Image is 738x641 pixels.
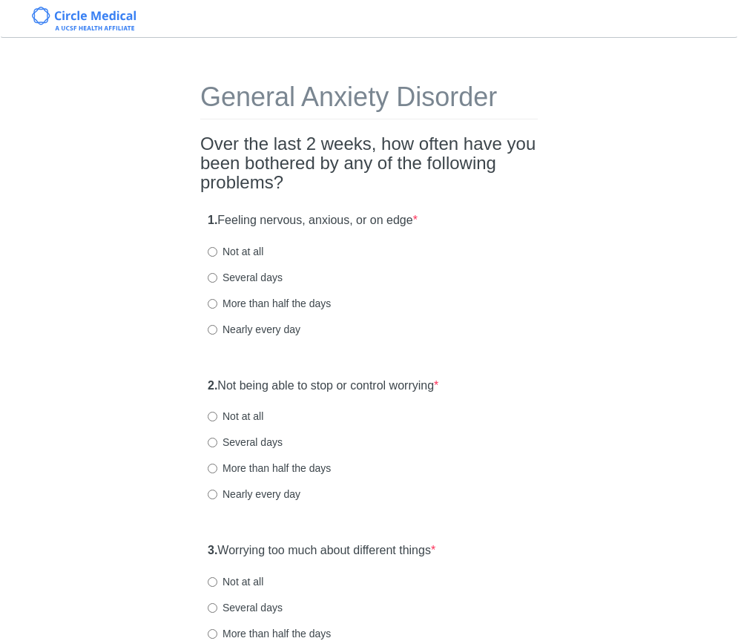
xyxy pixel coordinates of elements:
label: Feeling nervous, anxious, or on edge [208,212,418,229]
strong: 1. [208,214,217,226]
input: Not at all [208,247,217,257]
input: Nearly every day [208,325,217,335]
input: Not at all [208,412,217,421]
h2: Over the last 2 weeks, how often have you been bothered by any of the following problems? [200,134,538,193]
input: Several days [208,438,217,447]
label: Several days [208,600,283,615]
label: Not at all [208,574,263,589]
strong: 3. [208,544,217,556]
label: Nearly every day [208,322,300,337]
label: More than half the days [208,461,331,476]
label: More than half the days [208,296,331,311]
h1: General Anxiety Disorder [200,82,538,119]
label: Nearly every day [208,487,300,502]
label: More than half the days [208,626,331,641]
input: Not at all [208,577,217,587]
label: Several days [208,270,283,285]
input: More than half the days [208,629,217,639]
input: More than half the days [208,464,217,473]
img: Circle Medical Logo [32,7,136,30]
input: Several days [208,603,217,613]
label: Worrying too much about different things [208,542,435,559]
input: More than half the days [208,299,217,309]
strong: 2. [208,379,217,392]
input: Several days [208,273,217,283]
label: Not at all [208,244,263,259]
label: Several days [208,435,283,450]
label: Not at all [208,409,263,424]
input: Nearly every day [208,490,217,499]
label: Not being able to stop or control worrying [208,378,438,395]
